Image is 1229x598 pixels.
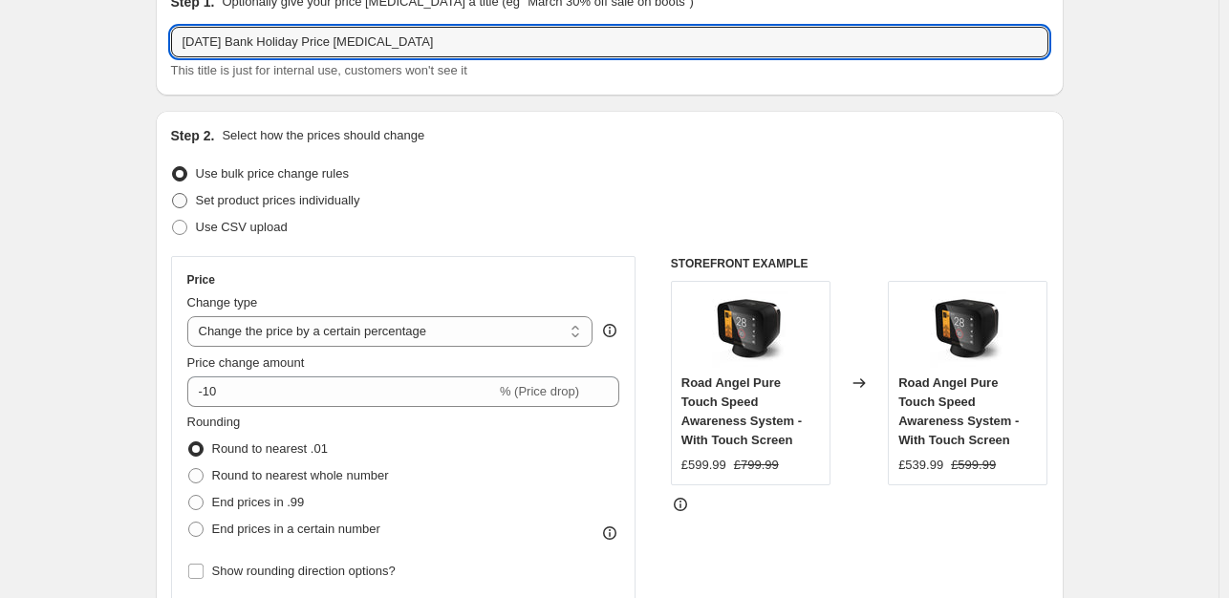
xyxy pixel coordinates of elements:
span: Use CSV upload [196,220,288,234]
span: Show rounding direction options? [212,564,396,578]
span: Round to nearest whole number [212,468,389,482]
input: -15 [187,376,496,407]
h2: Step 2. [171,126,215,145]
span: End prices in a certain number [212,522,380,536]
strike: £799.99 [734,456,779,475]
h3: Price [187,272,215,288]
span: Round to nearest .01 [212,441,328,456]
span: This title is just for internal use, customers won't see it [171,63,467,77]
span: Change type [187,295,258,310]
span: % (Price drop) [500,384,579,398]
input: 30% off holiday sale [171,27,1048,57]
span: Road Angel Pure Touch Speed Awareness System - With Touch Screen [681,375,802,447]
span: End prices in .99 [212,495,305,509]
h6: STOREFRONT EXAMPLE [671,256,1048,271]
strike: £599.99 [951,456,996,475]
span: Set product prices individually [196,193,360,207]
img: pure_touch_80x.jpg [712,291,788,368]
span: Price change amount [187,355,305,370]
div: £539.99 [898,456,943,475]
div: help [600,321,619,340]
span: Rounding [187,415,241,429]
span: Use bulk price change rules [196,166,349,181]
img: pure_touch_80x.jpg [930,291,1006,368]
p: Select how the prices should change [222,126,424,145]
div: £599.99 [681,456,726,475]
span: Road Angel Pure Touch Speed Awareness System - With Touch Screen [898,375,1019,447]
